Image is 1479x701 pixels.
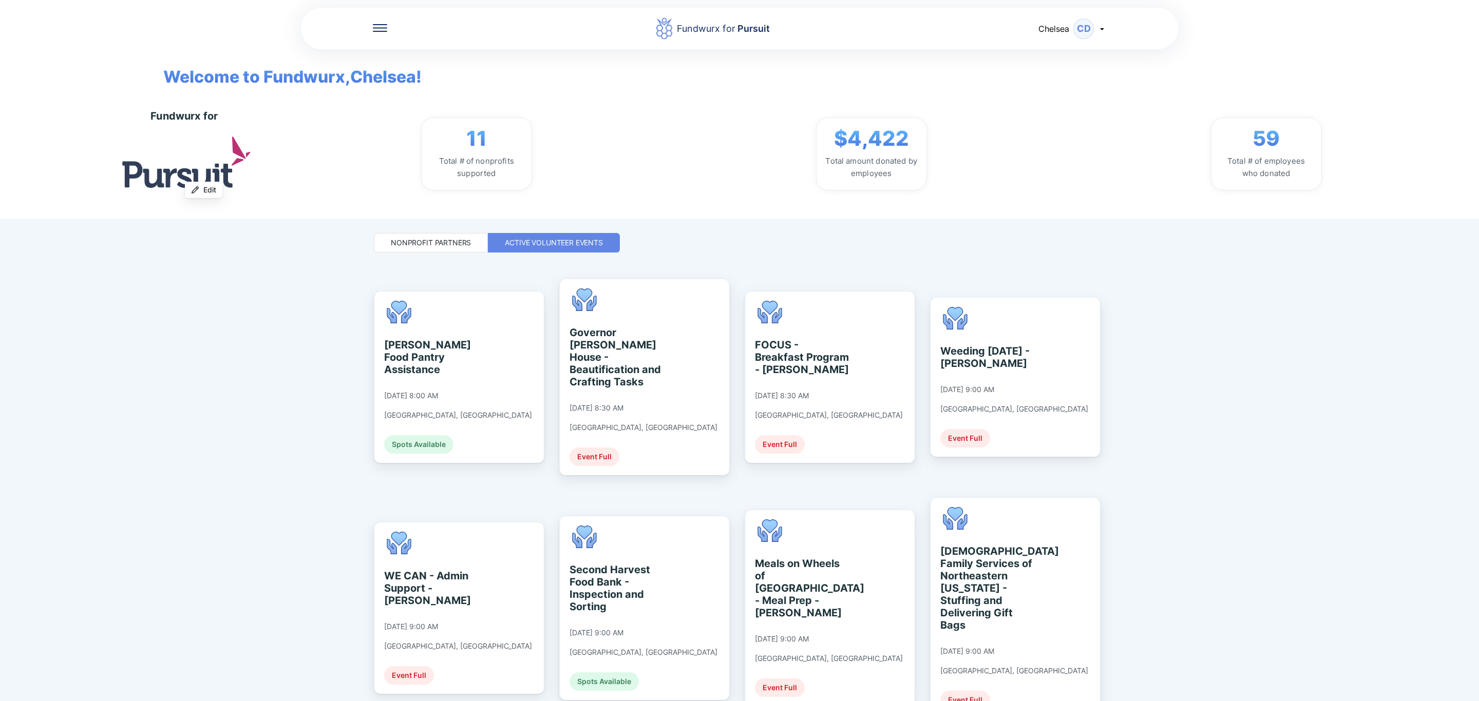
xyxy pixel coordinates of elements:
div: Total # of nonprofits supported [430,155,523,180]
div: Event Full [755,435,805,454]
div: [GEOGRAPHIC_DATA], [GEOGRAPHIC_DATA] [570,648,717,657]
div: Event Full [755,678,805,697]
div: Total amount donated by employees [825,155,918,180]
div: [PERSON_NAME] Food Pantry Assistance [384,339,478,376]
div: [DATE] 8:30 AM [570,403,623,413]
span: Pursuit [735,23,770,34]
div: [GEOGRAPHIC_DATA], [GEOGRAPHIC_DATA] [570,423,717,432]
span: Chelsea [1038,24,1069,34]
div: Meals on Wheels of [GEOGRAPHIC_DATA] - Meal Prep - [PERSON_NAME] [755,557,849,619]
div: Fundwurx for [677,22,770,36]
div: Second Harvest Food Bank - Inspection and Sorting [570,563,663,613]
div: [DATE] 9:00 AM [384,622,438,631]
div: Spots Available [384,435,453,454]
div: [GEOGRAPHIC_DATA], [GEOGRAPHIC_DATA] [940,404,1088,414]
div: Spots Available [570,672,639,691]
div: Event Full [570,447,619,466]
div: [DATE] 9:00 AM [940,647,994,656]
span: 11 [466,126,487,151]
div: Weeding [DATE] - [PERSON_NAME] [940,345,1034,369]
div: CD [1073,18,1094,39]
div: [DATE] 9:00 AM [940,385,994,394]
button: Edit [185,182,222,198]
div: Active Volunteer Events [505,238,603,248]
div: [DATE] 8:30 AM [755,391,809,400]
div: [DEMOGRAPHIC_DATA] Family Services of Northeastern [US_STATE] - Stuffing and Delivering Gift Bags [940,545,1034,631]
div: FOCUS - Breakfast Program - [PERSON_NAME] [755,339,849,376]
div: [DATE] 9:00 AM [570,628,623,637]
div: [DATE] 8:00 AM [384,391,438,400]
div: [GEOGRAPHIC_DATA], [GEOGRAPHIC_DATA] [940,666,1088,675]
span: 59 [1253,126,1280,151]
div: WE CAN - Admin Support - [PERSON_NAME] [384,570,478,607]
div: Total # of employees who donated [1220,155,1313,180]
div: [DATE] 9:00 AM [755,634,809,644]
div: Governor [PERSON_NAME] House - Beautification and Crafting Tasks [570,326,663,388]
div: Nonprofit Partners [391,238,471,248]
div: [GEOGRAPHIC_DATA], [GEOGRAPHIC_DATA] [384,641,532,651]
div: Fundwurx for [150,110,218,122]
div: [GEOGRAPHIC_DATA], [GEOGRAPHIC_DATA] [755,654,903,663]
div: Event Full [940,429,990,447]
img: logo.jpg [122,137,251,187]
div: [GEOGRAPHIC_DATA], [GEOGRAPHIC_DATA] [755,411,903,420]
span: $4,422 [834,126,909,151]
div: [GEOGRAPHIC_DATA], [GEOGRAPHIC_DATA] [384,411,532,420]
span: Welcome to Fundwurx, Chelsea ! [148,49,422,89]
span: Edit [203,185,216,195]
div: Event Full [384,666,434,685]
